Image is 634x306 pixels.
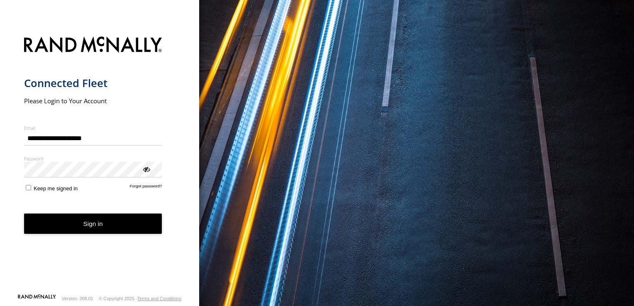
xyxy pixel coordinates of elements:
[99,296,181,301] div: © Copyright 2025 -
[24,214,162,234] button: Sign in
[24,125,162,131] label: Email
[24,155,162,162] label: Password
[34,185,78,192] span: Keep me signed in
[142,165,150,173] div: ViewPassword
[26,185,31,190] input: Keep me signed in
[24,35,162,56] img: Rand McNally
[62,296,93,301] div: Version: 308.01
[24,97,162,105] h2: Please Login to Your Account
[24,32,176,294] form: main
[24,76,162,90] h1: Connected Fleet
[18,294,56,303] a: Visit our Website
[130,184,162,192] a: Forgot password?
[137,296,181,301] a: Terms and Conditions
